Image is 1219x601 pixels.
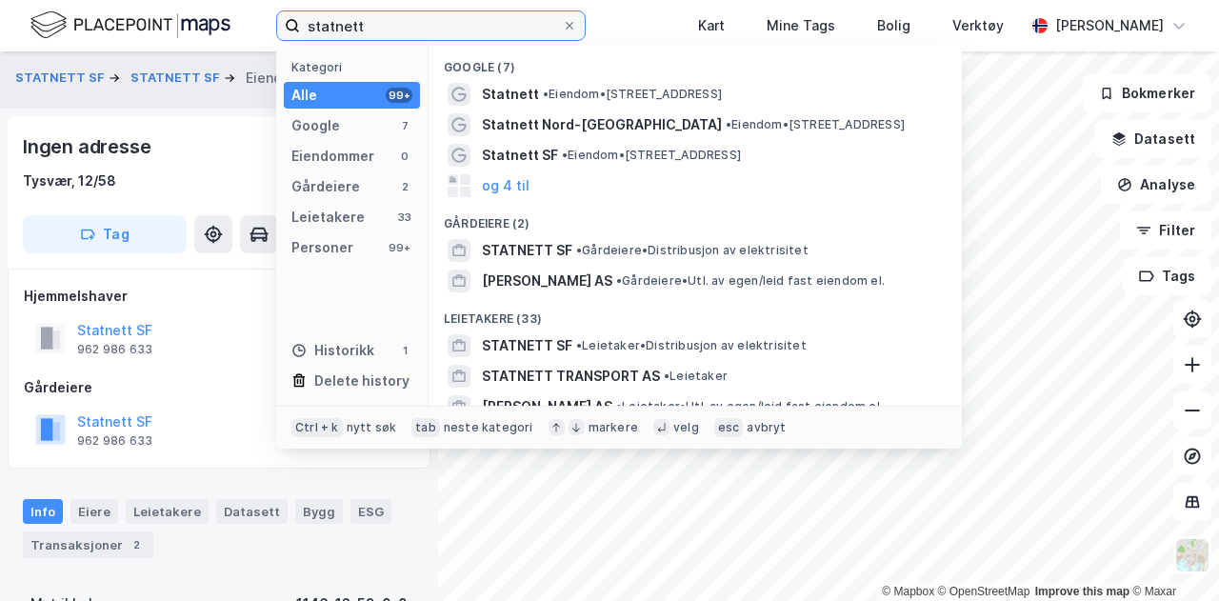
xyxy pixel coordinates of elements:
[589,420,638,435] div: markere
[291,145,374,168] div: Eiendommer
[952,14,1004,37] div: Verktøy
[397,343,412,358] div: 1
[23,170,116,192] div: Tysvær, 12/58
[23,531,153,558] div: Transaksjoner
[291,339,374,362] div: Historikk
[616,399,883,414] span: Leietaker • Utl. av egen/leid fast eiendom el.
[1055,14,1164,37] div: [PERSON_NAME]
[350,499,391,524] div: ESG
[429,201,962,235] div: Gårdeiere (2)
[543,87,549,101] span: •
[698,14,725,37] div: Kart
[127,535,146,554] div: 2
[1095,120,1211,158] button: Datasett
[616,273,885,289] span: Gårdeiere • Utl. av egen/leid fast eiendom el.
[77,433,152,449] div: 962 986 633
[576,338,582,352] span: •
[347,420,397,435] div: nytt søk
[1124,510,1219,601] iframe: Chat Widget
[482,83,539,106] span: Statnett
[664,369,728,384] span: Leietaker
[300,11,562,40] input: Søk på adresse, matrikkel, gårdeiere, leietakere eller personer
[562,148,568,162] span: •
[291,206,365,229] div: Leietakere
[24,285,414,308] div: Hjemmelshaver
[726,117,905,132] span: Eiendom • [STREET_ADDRESS]
[397,210,412,225] div: 33
[429,45,962,79] div: Google (7)
[576,338,807,353] span: Leietaker • Distribusjon av elektrisitet
[23,215,187,253] button: Tag
[767,14,835,37] div: Mine Tags
[938,585,1030,598] a: OpenStreetMap
[429,296,962,331] div: Leietakere (33)
[882,585,934,598] a: Mapbox
[1035,585,1129,598] a: Improve this map
[673,420,699,435] div: velg
[1123,257,1211,295] button: Tags
[726,117,731,131] span: •
[126,499,209,524] div: Leietakere
[24,376,414,399] div: Gårdeiere
[30,9,230,42] img: logo.f888ab2527a4732fd821a326f86c7f29.svg
[295,499,343,524] div: Bygg
[15,69,109,88] button: STATNETT SF
[291,175,360,198] div: Gårdeiere
[77,342,152,357] div: 962 986 633
[664,369,669,383] span: •
[482,365,660,388] span: STATNETT TRANSPORT AS
[216,499,288,524] div: Datasett
[1083,74,1211,112] button: Bokmerker
[411,418,440,437] div: tab
[291,236,353,259] div: Personer
[386,240,412,255] div: 99+
[386,88,412,103] div: 99+
[714,418,744,437] div: esc
[576,243,582,257] span: •
[747,420,786,435] div: avbryt
[482,113,722,136] span: Statnett Nord-[GEOGRAPHIC_DATA]
[1101,166,1211,204] button: Analyse
[130,69,224,88] button: STATNETT SF
[23,499,63,524] div: Info
[291,84,317,107] div: Alle
[482,144,558,167] span: Statnett SF
[877,14,910,37] div: Bolig
[246,67,303,90] div: Eiendom
[616,273,622,288] span: •
[576,243,809,258] span: Gårdeiere • Distribusjon av elektrisitet
[482,270,612,292] span: [PERSON_NAME] AS
[562,148,741,163] span: Eiendom • [STREET_ADDRESS]
[397,118,412,133] div: 7
[23,131,154,162] div: Ingen adresse
[482,174,530,197] button: og 4 til
[616,399,622,413] span: •
[397,179,412,194] div: 2
[444,420,533,435] div: neste kategori
[291,114,340,137] div: Google
[482,239,572,262] span: STATNETT SF
[291,60,420,74] div: Kategori
[291,418,343,437] div: Ctrl + k
[314,370,410,392] div: Delete history
[70,499,118,524] div: Eiere
[1120,211,1211,250] button: Filter
[482,395,612,418] span: [PERSON_NAME] AS
[482,334,572,357] span: STATNETT SF
[543,87,722,102] span: Eiendom • [STREET_ADDRESS]
[397,149,412,164] div: 0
